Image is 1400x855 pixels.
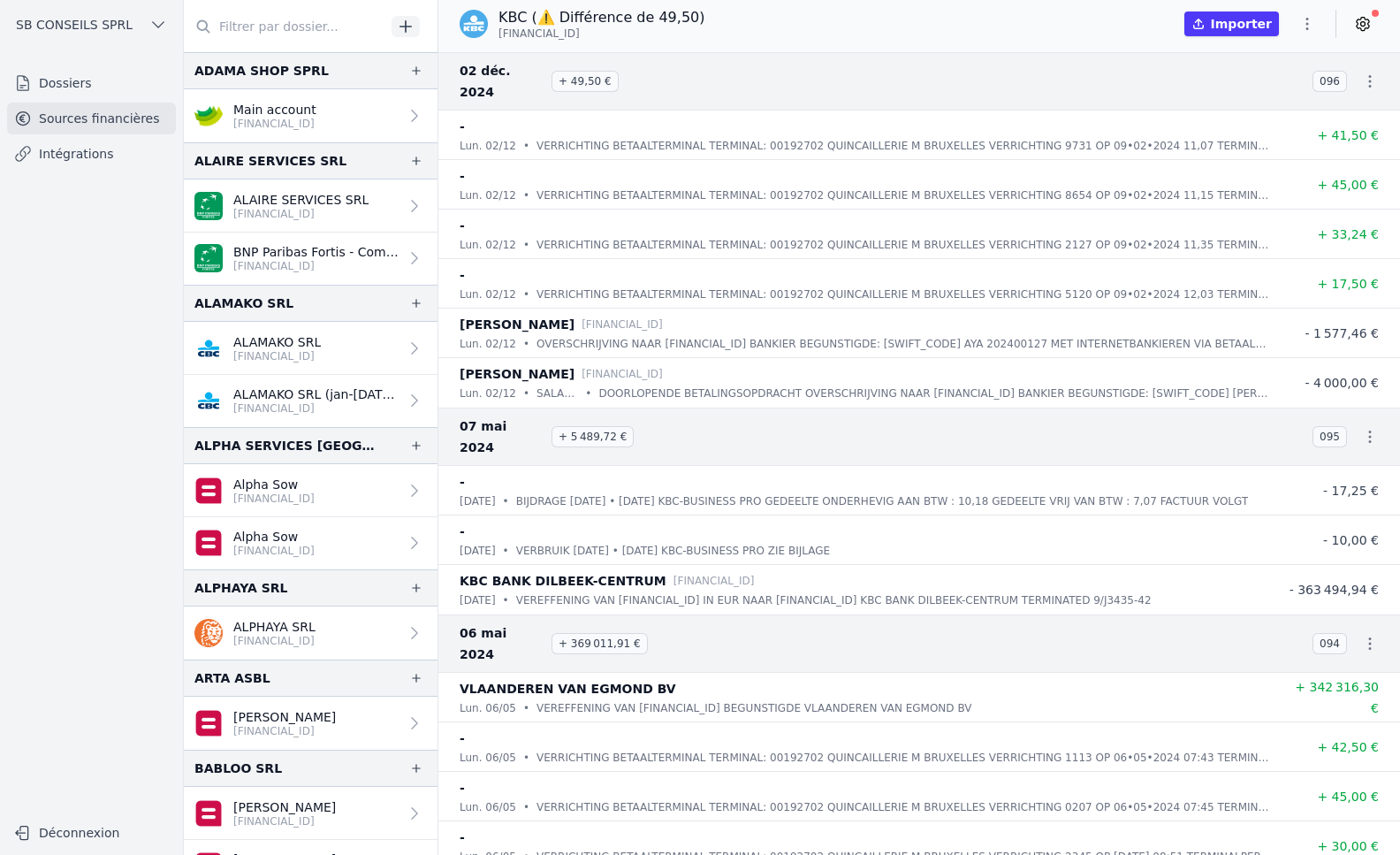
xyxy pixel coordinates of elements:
p: VERBRUIK [DATE] • [DATE] KBC-BUSINESS PRO ZIE BIJLAGE [516,542,830,560]
p: BIJDRAGE [DATE] • [DATE] KBC-BUSINESS PRO GEDEELTE ONDERHEVIG AAN BTW : 10,18 GEDEELTE VRIJ VAN B... [516,492,1249,510]
p: [DATE] [460,492,496,510]
p: - [460,777,465,798]
span: + 17,50 € [1317,277,1379,291]
a: ALPHAYA SRL [FINANCIAL_ID] [184,607,437,660]
p: lun. 06/05 [460,798,516,816]
div: • [523,335,529,353]
a: [PERSON_NAME] [FINANCIAL_ID] [184,787,437,840]
div: ARTA ASBL [194,668,270,689]
p: - [460,215,465,236]
p: - [460,471,465,492]
p: lun. 02/12 [460,385,516,402]
span: 02 déc. 2024 [460,60,544,103]
a: Dossiers [7,67,176,99]
span: + 49,50 € [552,71,619,92]
a: ALAMAKO SRL (jan-[DATE]) [FINANCIAL_ID] [184,375,437,427]
a: Main account [FINANCIAL_ID] [184,89,437,142]
span: + 369 011,91 € [552,633,648,654]
img: kbc.png [460,10,488,38]
p: [PERSON_NAME] [460,363,574,385]
p: [PERSON_NAME] [233,798,336,816]
img: BNP_BE_BUSINESS_GEBABEBB.png [194,244,223,272]
p: KBC BANK DILBEEK-CENTRUM [460,570,666,592]
span: + 342 316,30 € [1295,680,1379,715]
button: Importer [1184,11,1279,36]
span: - 10,00 € [1323,533,1379,547]
p: ALAMAKO SRL (jan-[DATE]) [233,386,399,403]
p: Alpha Sow [233,476,315,493]
div: • [503,592,509,609]
img: belfius-1.png [194,799,223,828]
span: - 17,25 € [1323,484,1379,498]
span: + 45,00 € [1317,178,1379,192]
img: belfius-1.png [194,709,223,737]
img: ing.png [194,619,223,647]
p: ALAMAKO SRL [233,333,321,351]
p: - [460,116,465,137]
span: - 363 494,94 € [1290,583,1379,597]
img: CBC_CREGBEBB.png [194,334,223,363]
input: Filtrer par dossier... [184,11,385,42]
p: [FINANCIAL_ID] [233,544,315,558]
div: • [523,385,529,402]
span: 094 [1312,633,1347,654]
p: [FINANCIAL_ID] [582,365,663,383]
p: VERRICHTING BETAALTERMINAL TERMINAL: 00192702 QUINCAILLERIE M BRUXELLES VERRICHTING 9731 OP 09•02... [536,137,1273,155]
a: Alpha Sow [FINANCIAL_ID] [184,517,437,569]
p: [FINANCIAL_ID] [233,207,369,221]
p: lun. 06/05 [460,699,516,717]
p: [DATE] [460,592,496,609]
div: • [523,236,529,254]
span: [FINANCIAL_ID] [498,27,580,41]
div: • [503,492,509,510]
div: BABLOO SRL [194,758,282,779]
p: Alpha Sow [233,528,315,546]
span: + 5 489,72 € [552,426,634,447]
div: • [523,137,529,155]
p: [PERSON_NAME] [233,708,336,726]
p: VERRICHTING BETAALTERMINAL TERMINAL: 00192702 QUINCAILLERIE M BRUXELLES VERRICHTING 0207 OP 06•05... [536,798,1273,816]
span: 06 mai 2024 [460,622,544,665]
img: belfius-1.png [194,529,223,557]
p: [PERSON_NAME] [460,314,574,335]
p: [FINANCIAL_ID] [673,572,755,590]
span: 096 [1312,71,1347,92]
div: ADAMA SHOP SPRL [194,60,329,81]
p: VEREFFENING VAN [FINANCIAL_ID] BEGUNSTIGDE VLAANDEREN VAN EGMOND BV [536,699,971,717]
a: Alpha Sow [FINANCIAL_ID] [184,464,437,517]
div: ALAIRE SERVICES SRL [194,150,346,172]
img: crelan.png [194,102,223,130]
p: [FINANCIAL_ID] [233,492,315,506]
p: - [460,827,465,848]
div: • [523,699,529,717]
a: Intégrations [7,138,176,170]
img: BNP_BE_BUSINESS_GEBABEBB.png [194,192,223,220]
p: - [460,165,465,187]
span: - 1 577,46 € [1305,326,1379,340]
p: [FINANCIAL_ID] [233,724,336,738]
img: CBC_CREGBEBB.png [194,386,223,415]
p: VEREFFENING VAN [FINANCIAL_ID] IN EUR NAAR [FINANCIAL_ID] KBC BANK DILBEEK-CENTRUM TERMINATED 9/J... [516,592,1152,609]
button: Déconnexion [7,819,176,847]
p: [FINANCIAL_ID] [233,401,399,416]
button: SB CONSEILS SPRL [7,11,176,39]
p: [DATE] [460,542,496,560]
p: lun. 02/12 [460,335,516,353]
p: lun. 02/12 [460,187,516,204]
a: BNP Paribas Fortis - Compte d'épargne [FINANCIAL_ID] [184,233,437,285]
p: VERRICHTING BETAALTERMINAL TERMINAL: 00192702 QUINCAILLERIE M BRUXELLES VERRICHTING 1113 OP 06•05... [536,749,1273,767]
p: BNP Paribas Fortis - Compte d'épargne [233,243,399,261]
p: SALARIS [536,385,578,402]
span: 07 mai 2024 [460,416,544,458]
p: - [460,728,465,749]
p: [FINANCIAL_ID] [233,349,321,363]
span: + 33,24 € [1317,227,1379,241]
span: + 42,50 € [1317,740,1379,754]
div: • [585,385,591,402]
p: OVERSCHRIJVING NAAR [FINANCIAL_ID] BANKIER BEGUNSTIGDE: [SWIFT_CODE] AYA 202400127 MET INTERNETBA... [536,335,1273,353]
p: - [460,521,465,542]
p: [FINANCIAL_ID] [233,117,316,131]
p: Main account [233,101,316,118]
span: SB CONSEILS SPRL [16,16,133,34]
div: • [523,798,529,816]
